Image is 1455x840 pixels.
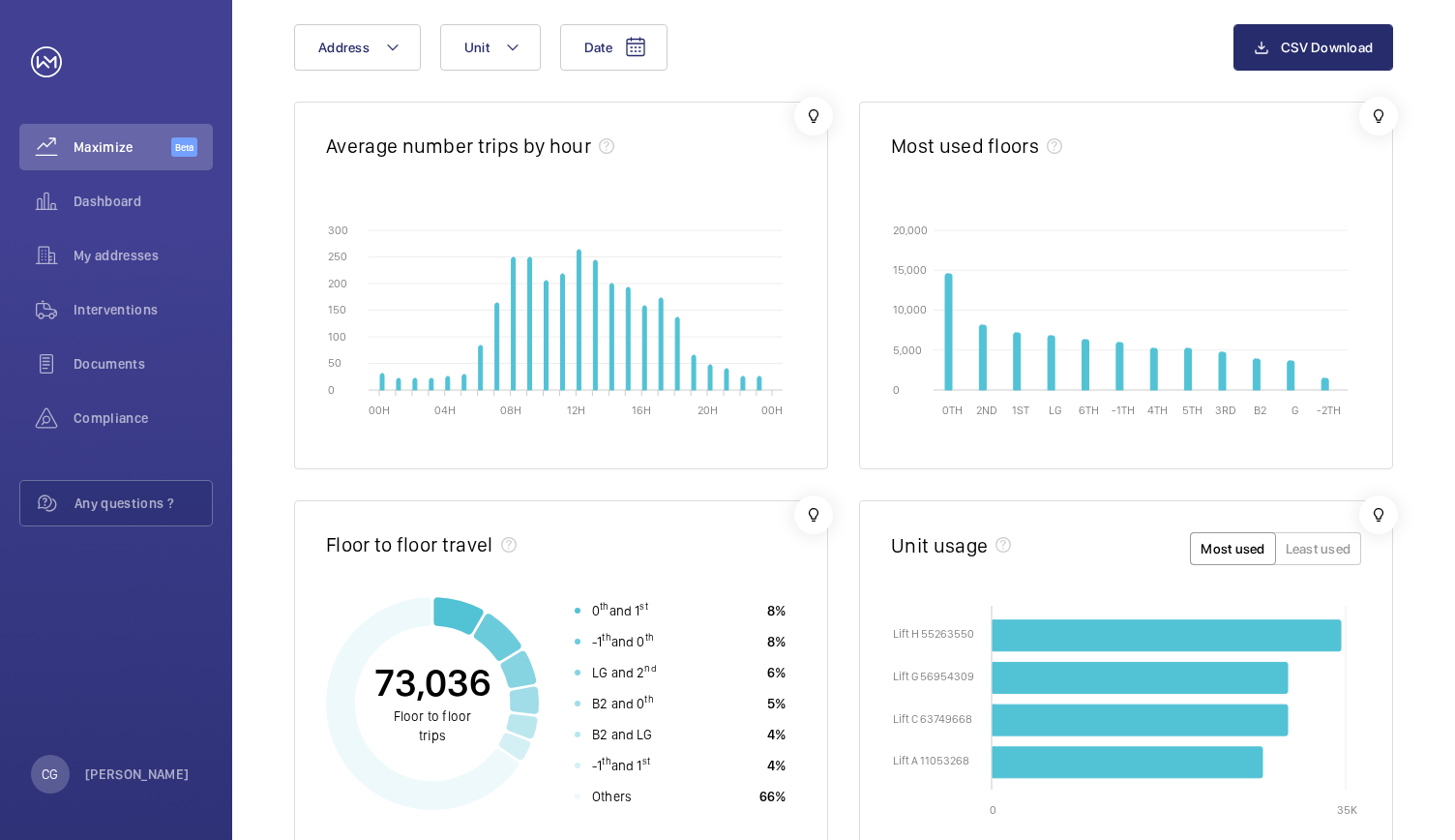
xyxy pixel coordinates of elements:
text: LG [1049,404,1061,417]
text: 6TH [1079,404,1099,417]
text: G [1292,404,1298,417]
span: -1 and 0 [592,632,654,651]
text: 3RD [1215,404,1236,417]
span: 4% [767,756,786,775]
path: 22H 25.052 [741,376,745,390]
text: B2 [1254,404,1266,417]
span: Any questions ? [74,494,212,513]
text: -2TH [1317,404,1341,417]
path: 09H 248.581 [528,257,532,390]
path: G 3,674 [1288,361,1294,390]
path: 4TH 5,206 [1150,348,1157,390]
span: 4% [767,725,786,744]
span: -1 and 1 [592,756,650,775]
button: Date [560,24,668,71]
sup: th [600,600,609,612]
path: 19H 65.622 [692,355,696,390]
text: 200 [328,276,347,289]
path: 16H 158.564 [642,306,646,390]
path: 07H 162.904 [495,303,499,390]
path: 04H 25.578 [446,376,450,390]
text: 0 [328,382,335,396]
path: 23H 25.216 [757,376,761,390]
span: Interventions [74,300,213,319]
p: [PERSON_NAME] [85,765,190,784]
p: 73,036 [374,658,491,706]
span: Others [592,787,632,806]
text: 20,000 [893,223,928,236]
path: 10H 205.611 [545,281,549,390]
span: Unit [464,40,490,55]
span: 8% [767,601,786,620]
button: Most used [1190,532,1275,565]
button: Address [294,24,421,71]
text: Lift C 63749668 [893,712,972,726]
text: Lift H 55263550 [893,627,974,641]
text: 35K [1337,803,1357,817]
h2: Unit usage [891,533,988,557]
span: Maximize [74,137,171,157]
text: 5,000 [893,343,922,356]
span: Dashboard [74,192,213,211]
text: 08H [500,404,521,417]
sup: st [642,755,650,766]
path: 5TH 5,191 [1185,348,1192,390]
text: 5TH [1182,404,1203,417]
path: 06H 82.882 [479,345,483,390]
h2: Average number trips by hour [326,134,591,158]
text: 4TH [1147,404,1168,417]
text: 250 [328,250,347,263]
path: Lift G 56954309 29,158 [993,662,1288,693]
text: Lift A 11053268 [893,754,969,767]
span: 66% [759,787,786,806]
text: 00H [761,404,783,417]
span: B2 and LG [592,725,653,744]
path: 1ST 7,188 [1014,333,1021,390]
sup: th [602,631,610,643]
span: 5% [767,694,786,713]
path: LG 6,801 [1048,336,1054,390]
span: B2 and 0 [592,694,654,713]
text: 20H [698,404,718,417]
sup: th [602,755,610,766]
text: 00H [369,404,390,417]
span: Documents [74,354,213,374]
text: 2ND [976,404,997,417]
path: -1TH 5,908 [1116,343,1123,390]
text: 12H [567,404,585,417]
path: 6TH 6,278 [1082,340,1088,390]
path: 03H 21.896 [430,378,433,390]
sup: st [639,600,647,612]
text: 04H [434,404,456,417]
path: 11H 217.479 [560,274,564,390]
path: 08H 249.238 [512,257,516,390]
span: Compliance [74,408,213,428]
path: 3RD 4,771 [1219,352,1226,390]
path: 18H 135.551 [675,317,679,390]
text: 15,000 [893,263,927,277]
span: 6% [767,663,786,682]
path: 17H 171.945 [659,298,663,390]
p: CG [42,765,58,784]
text: Lift G 56954309 [893,670,974,683]
path: -2TH 1,465 [1321,378,1328,390]
h2: Most used floors [891,134,1039,158]
path: B2 3,891 [1253,359,1260,390]
path: 13H 243.847 [593,260,597,390]
text: 10,000 [893,303,927,316]
path: 20H 47.277 [708,365,712,390]
text: 100 [328,329,346,343]
text: 50 [328,356,341,370]
text: 300 [328,223,348,236]
h2: Floor to floor travel [326,532,493,556]
span: 8% [767,632,786,651]
p: Floor to floor trips [384,706,481,745]
span: LG and 2 [592,663,657,682]
span: CSV Download [1281,40,1373,55]
button: Least used [1275,532,1362,565]
path: 14H 200.614 [609,284,613,390]
path: 0TH 14,519 [945,274,952,390]
path: 12H 263.605 [577,250,580,390]
path: 02H 21.732 [413,378,417,390]
span: Beta [171,137,197,157]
